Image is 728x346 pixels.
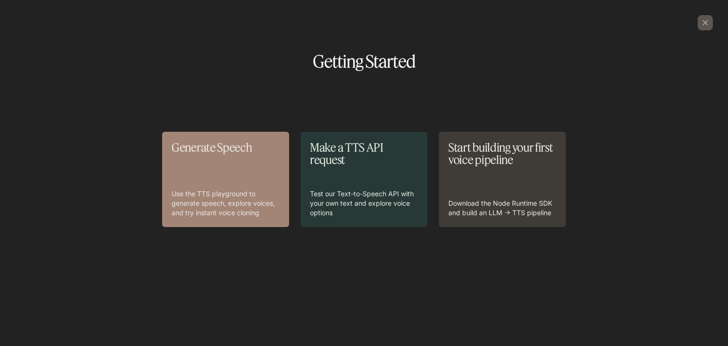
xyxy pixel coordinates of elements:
a: Make a TTS API requestTest our Text-to-Speech API with your own text and explore voice options [300,132,428,227]
a: Generate SpeechUse the TTS playground to generate speech, explore voices, and try instant voice c... [162,132,289,227]
p: Test our Text-to-Speech API with your own text and explore voice options [310,189,418,218]
p: Download the Node Runtime SDK and build an LLM → TTS pipeline [448,199,556,218]
h1: Getting Started [15,53,713,70]
a: Start building your first voice pipelineDownload the Node Runtime SDK and build an LLM → TTS pipe... [439,132,566,227]
p: Use the TTS playground to generate speech, explore voices, and try instant voice cloning [172,189,280,218]
p: Start building your first voice pipeline [448,141,556,166]
p: Generate Speech [172,141,280,154]
p: Make a TTS API request [310,141,418,166]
